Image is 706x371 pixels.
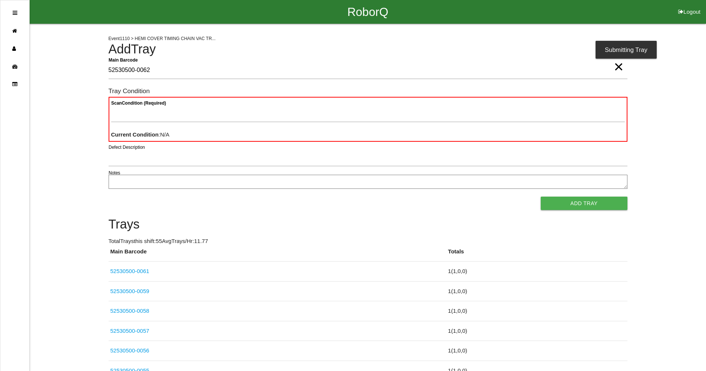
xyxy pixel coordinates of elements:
[13,4,17,22] div: Open
[111,131,170,138] span: : N/A
[446,341,627,361] td: 1 ( 1 , 0 , 0 )
[614,52,623,67] span: Clear Input
[109,57,138,62] b: Main Barcode
[109,217,627,232] h4: Trays
[109,247,446,262] th: Main Barcode
[109,88,627,95] h6: Tray Condition
[110,347,149,354] a: 52530500-0056
[111,131,159,138] b: Current Condition
[110,308,149,314] a: 52530500-0058
[111,101,166,106] b: Scan Condition (Required)
[109,42,627,56] h4: Add Tray
[446,321,627,341] td: 1 ( 1 , 0 , 0 )
[446,301,627,321] td: 1 ( 1 , 0 , 0 )
[446,262,627,282] td: 1 ( 1 , 0 , 0 )
[110,268,149,274] a: 52530500-0061
[110,328,149,334] a: 52530500-0057
[109,144,145,151] label: Defect Description
[110,288,149,294] a: 52530500-0059
[109,36,216,41] span: Event 1110 > HEMI COVER TIMING CHAIN VAC TR...
[109,237,627,246] p: Total Trays this shift: 55 Avg Trays /Hr: 11.77
[446,281,627,301] td: 1 ( 1 , 0 , 0 )
[109,170,120,176] label: Notes
[541,197,627,210] button: Add Tray
[446,247,627,262] th: Totals
[109,62,627,79] input: Required
[596,41,657,59] div: Submitting Tray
